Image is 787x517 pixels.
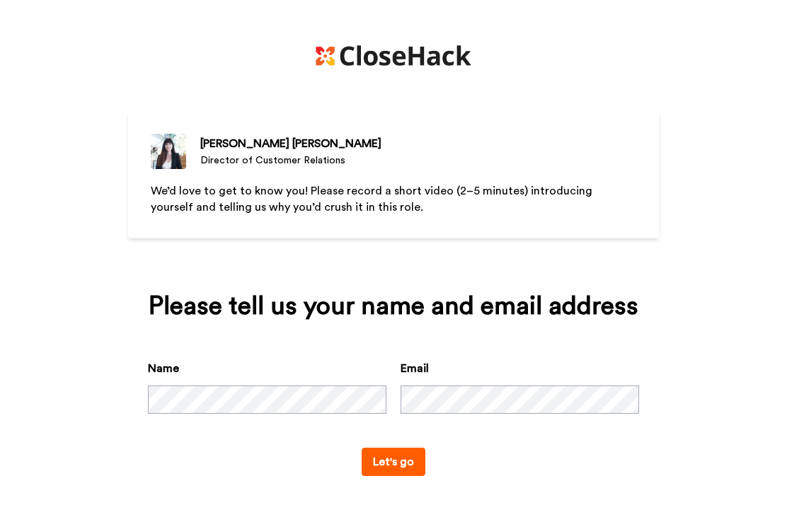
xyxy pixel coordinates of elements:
label: Email [401,360,429,377]
label: Name [148,360,179,377]
img: https://cdn.bonjoro.com/media/8ef20797-8052-423f-a066-3a70dff60c56/6f41e73b-fbe8-40a5-8aec-628176... [316,45,471,66]
button: Let's go [362,448,425,476]
div: Please tell us your name and email address [148,292,639,320]
div: [PERSON_NAME] [PERSON_NAME] [200,135,381,152]
span: We’d love to get to know you! Please record a short video (2–5 minutes) introducing yourself and ... [151,185,595,213]
div: Director of Customer Relations [200,153,381,168]
img: Director of Customer Relations [151,134,186,169]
